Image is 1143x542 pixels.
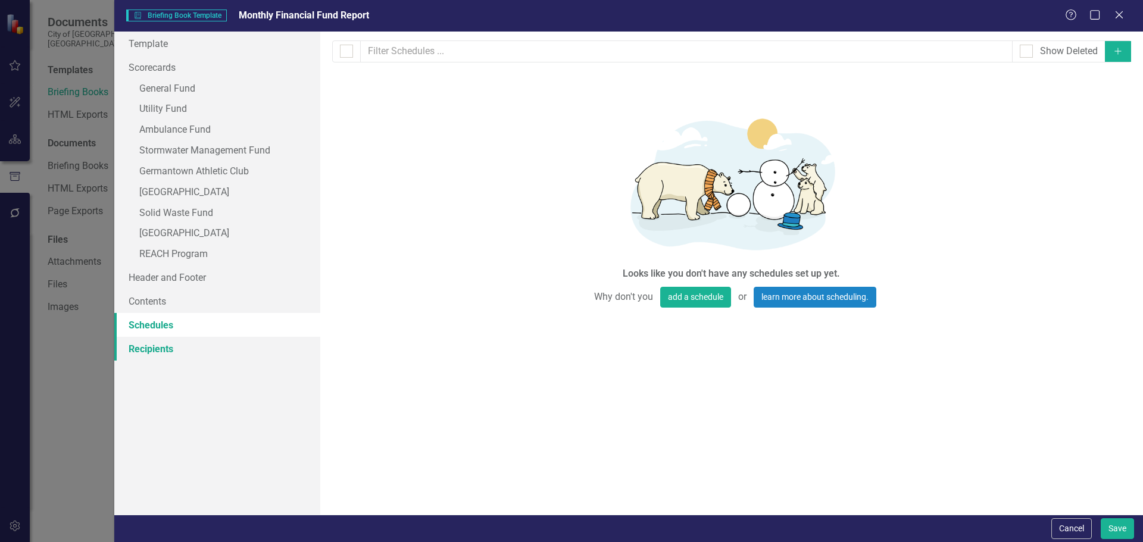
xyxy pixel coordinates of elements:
[754,287,876,308] a: learn more about scheduling.
[114,99,320,120] a: Utility Fund
[239,10,369,21] span: Monthly Financial Fund Report
[114,203,320,224] a: Solid Waste Fund
[1051,518,1092,539] button: Cancel
[114,245,320,265] a: REACH Program
[731,287,754,308] span: or
[114,79,320,100] a: General Fund
[114,162,320,183] a: Germantown Athletic Club
[660,287,731,308] button: add a schedule
[1040,45,1098,58] div: Show Deleted
[114,120,320,141] a: Ambulance Fund
[114,313,320,337] a: Schedules
[126,10,227,21] span: Briefing Book Template
[553,102,910,265] img: Getting started
[1101,518,1134,539] button: Save
[114,289,320,313] a: Contents
[114,183,320,203] a: [GEOGRAPHIC_DATA]
[114,32,320,55] a: Template
[587,287,660,308] span: Why don't you
[114,224,320,245] a: [GEOGRAPHIC_DATA]
[623,267,840,281] div: Looks like you don't have any schedules set up yet.
[114,55,320,79] a: Scorecards
[114,265,320,289] a: Header and Footer
[114,337,320,361] a: Recipients
[360,40,1013,62] input: Filter Schedules ...
[114,141,320,162] a: Stormwater Management Fund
